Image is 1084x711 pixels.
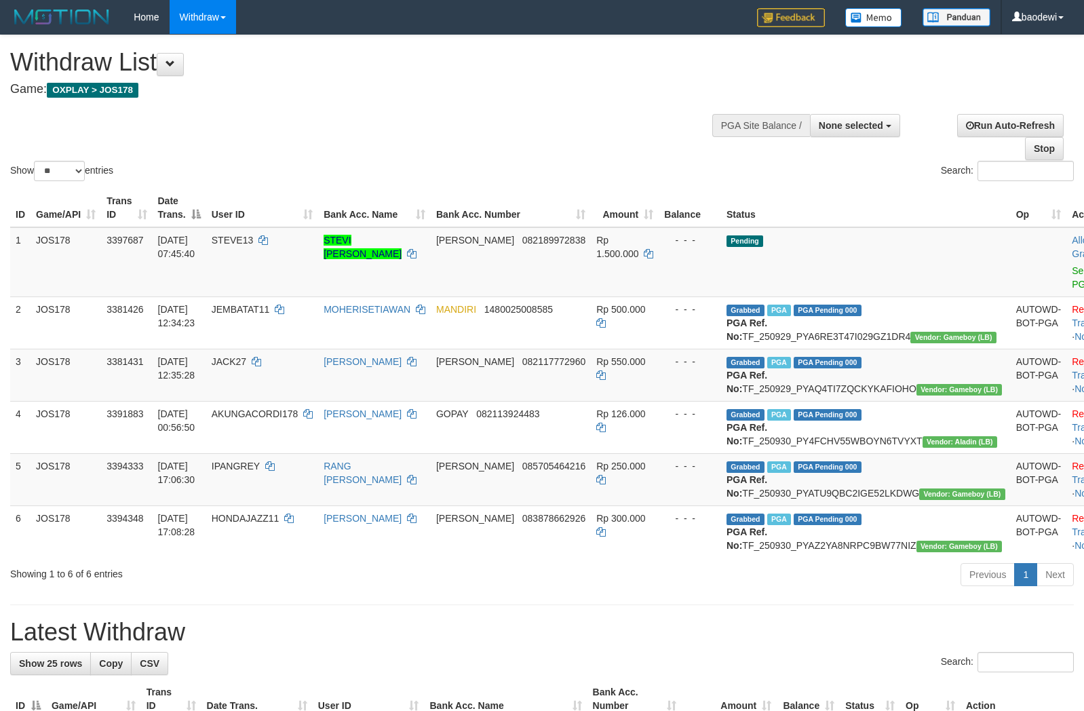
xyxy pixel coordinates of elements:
span: Copy 082113924483 to clipboard [476,408,539,419]
span: PGA Pending [794,357,862,368]
td: JOS178 [31,505,101,558]
label: Search: [941,652,1074,672]
label: Search: [941,161,1074,181]
span: Vendor URL: https://dashboard.q2checkout.com/secure [916,541,1002,552]
span: 3397687 [107,235,144,246]
td: AUTOWD-BOT-PGA [1011,296,1067,349]
td: 6 [10,505,31,558]
span: [PERSON_NAME] [436,235,514,246]
span: [DATE] 00:56:50 [158,408,195,433]
span: Pending [727,235,763,247]
td: 3 [10,349,31,401]
div: - - - [664,303,716,316]
span: Vendor URL: https://dashboard.q2checkout.com/secure [919,488,1005,500]
span: PGA Pending [794,461,862,473]
td: JOS178 [31,296,101,349]
th: ID [10,189,31,227]
span: Copy 085705464216 to clipboard [522,461,585,472]
span: STEVE13 [212,235,253,246]
a: [PERSON_NAME] [324,356,402,367]
td: AUTOWD-BOT-PGA [1011,453,1067,505]
span: Copy 1480025008585 to clipboard [484,304,553,315]
th: Amount: activate to sort column ascending [591,189,659,227]
label: Show entries [10,161,113,181]
b: PGA Ref. No: [727,422,767,446]
th: User ID: activate to sort column ascending [206,189,318,227]
b: PGA Ref. No: [727,318,767,342]
td: TF_250929_PYA6RE3T47I029GZ1DR4 [721,296,1011,349]
span: [PERSON_NAME] [436,461,514,472]
input: Search: [977,652,1074,672]
td: AUTOWD-BOT-PGA [1011,401,1067,453]
span: JEMBATAT11 [212,304,270,315]
th: Trans ID: activate to sort column ascending [101,189,152,227]
div: - - - [664,512,716,525]
div: - - - [664,407,716,421]
td: TF_250929_PYAQ4TI7ZQCKYKAFIOHO [721,349,1011,401]
span: 3391883 [107,408,144,419]
span: IPANGREY [212,461,260,472]
span: [PERSON_NAME] [436,513,514,524]
span: 3381426 [107,304,144,315]
td: TF_250930_PY4FCHV55WBOYN6TVYXT [721,401,1011,453]
a: [PERSON_NAME] [324,408,402,419]
a: Next [1037,563,1074,586]
span: JACK27 [212,356,246,367]
span: Show 25 rows [19,658,82,669]
div: - - - [664,459,716,473]
span: Rp 550.000 [596,356,645,367]
span: Rp 126.000 [596,408,645,419]
img: Feedback.jpg [757,8,825,27]
th: Bank Acc. Number: activate to sort column ascending [431,189,591,227]
th: Bank Acc. Name: activate to sort column ascending [318,189,431,227]
img: panduan.png [923,8,990,26]
span: Grabbed [727,461,764,473]
span: Grabbed [727,514,764,525]
td: 1 [10,227,31,297]
span: PGA Pending [794,514,862,525]
span: Vendor URL: https://dashboard.q2checkout.com/secure [916,384,1002,396]
button: None selected [810,114,900,137]
span: Copy [99,658,123,669]
a: Show 25 rows [10,652,91,675]
span: Rp 300.000 [596,513,645,524]
span: Marked by baohafiz [767,461,791,473]
span: Copy 083878662926 to clipboard [522,513,585,524]
span: AKUNGACORDI178 [212,408,298,419]
span: CSV [140,658,159,669]
span: MANDIRI [436,304,476,315]
img: Button%20Memo.svg [845,8,902,27]
span: 3394348 [107,513,144,524]
a: Stop [1025,137,1064,160]
span: Marked by baodewi [767,409,791,421]
span: [DATE] 07:45:40 [158,235,195,259]
span: [DATE] 17:08:28 [158,513,195,537]
b: PGA Ref. No: [727,526,767,551]
span: Vendor URL: https://dashboard.q2checkout.com/secure [910,332,996,343]
td: 4 [10,401,31,453]
span: Rp 500.000 [596,304,645,315]
span: 3381431 [107,356,144,367]
td: JOS178 [31,401,101,453]
span: [DATE] 12:34:23 [158,304,195,328]
h4: Game: [10,83,709,96]
img: MOTION_logo.png [10,7,113,27]
th: Status [721,189,1011,227]
b: PGA Ref. No: [727,474,767,499]
span: 3394333 [107,461,144,472]
span: None selected [819,120,883,131]
th: Date Trans.: activate to sort column descending [153,189,206,227]
td: AUTOWD-BOT-PGA [1011,505,1067,558]
span: Grabbed [727,357,764,368]
span: Grabbed [727,409,764,421]
h1: Latest Withdraw [10,619,1074,646]
span: PGA Pending [794,305,862,316]
a: STEVI [PERSON_NAME] [324,235,402,259]
span: Copy 082189972838 to clipboard [522,235,585,246]
a: [PERSON_NAME] [324,513,402,524]
span: Marked by baohafiz [767,514,791,525]
input: Search: [977,161,1074,181]
a: Previous [961,563,1015,586]
td: 2 [10,296,31,349]
div: PGA Site Balance / [712,114,810,137]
